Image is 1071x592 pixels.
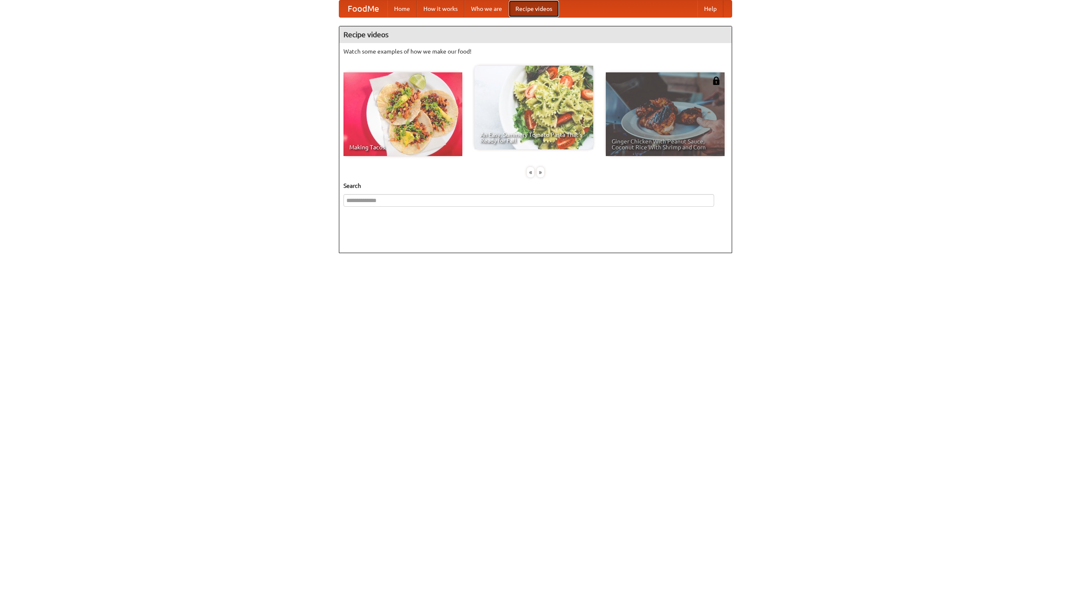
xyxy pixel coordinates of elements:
a: FoodMe [339,0,387,17]
a: Help [697,0,723,17]
span: An Easy, Summery Tomato Pasta That's Ready for Fall [480,132,587,144]
a: Who we are [464,0,509,17]
img: 483408.png [712,77,720,85]
h4: Recipe videos [339,26,732,43]
a: Home [387,0,417,17]
a: An Easy, Summery Tomato Pasta That's Ready for Fall [474,66,593,149]
p: Watch some examples of how we make our food! [343,47,728,56]
div: « [527,167,534,177]
span: Making Tacos [349,144,456,150]
a: Making Tacos [343,72,462,156]
a: Recipe videos [509,0,559,17]
h5: Search [343,182,728,190]
a: How it works [417,0,464,17]
div: » [537,167,544,177]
